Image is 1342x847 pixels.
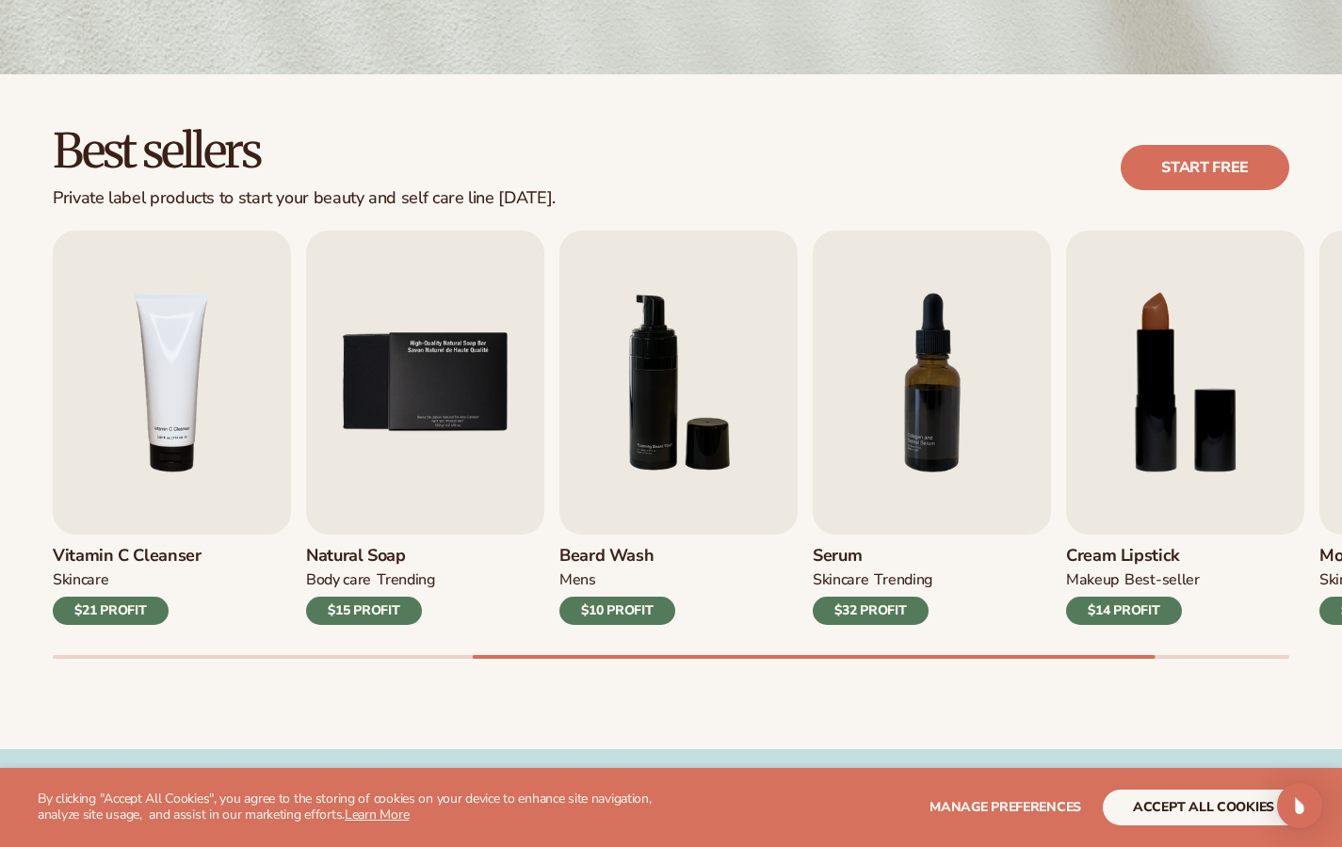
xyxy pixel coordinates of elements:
[874,570,931,590] div: TRENDING
[559,546,675,567] h3: Beard Wash
[53,570,108,590] div: Skincare
[1066,546,1200,567] h3: Cream Lipstick
[1066,597,1182,625] div: $14 PROFIT
[38,791,695,823] p: By clicking "Accept All Cookies", you agree to the storing of cookies on your device to enhance s...
[306,570,371,590] div: BODY Care
[813,570,868,590] div: SKINCARE
[1121,145,1289,190] a: Start free
[53,231,291,625] a: 4 / 9
[1124,570,1200,590] div: BEST-SELLER
[813,597,929,625] div: $32 PROFIT
[53,597,169,625] div: $21 PROFIT
[53,127,556,177] h2: Best sellers
[930,790,1081,825] button: Manage preferences
[1066,570,1119,590] div: MAKEUP
[53,188,556,209] div: Private label products to start your beauty and self care line [DATE].
[345,806,409,823] a: Learn More
[53,767,315,785] div: Zero Minimum Order QuantitieS
[1103,790,1304,825] button: accept all cookies
[306,597,422,625] div: $15 PROFIT
[346,767,685,785] div: Dedicated Support From Beauty Experts
[377,570,434,590] div: TRENDING
[53,546,202,567] h3: Vitamin C Cleanser
[559,597,675,625] div: $10 PROFIT
[1066,231,1304,625] a: 8 / 9
[306,231,544,625] a: 5 / 9
[559,231,798,625] a: 6 / 9
[1277,783,1322,828] div: Open Intercom Messenger
[715,767,1118,785] div: On-Demand Fulfillment and Inventory Tracking
[559,570,596,590] div: mens
[813,546,932,567] h3: Serum
[306,546,435,567] h3: Natural Soap
[813,231,1051,625] a: 7 / 9
[930,798,1081,816] span: Manage preferences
